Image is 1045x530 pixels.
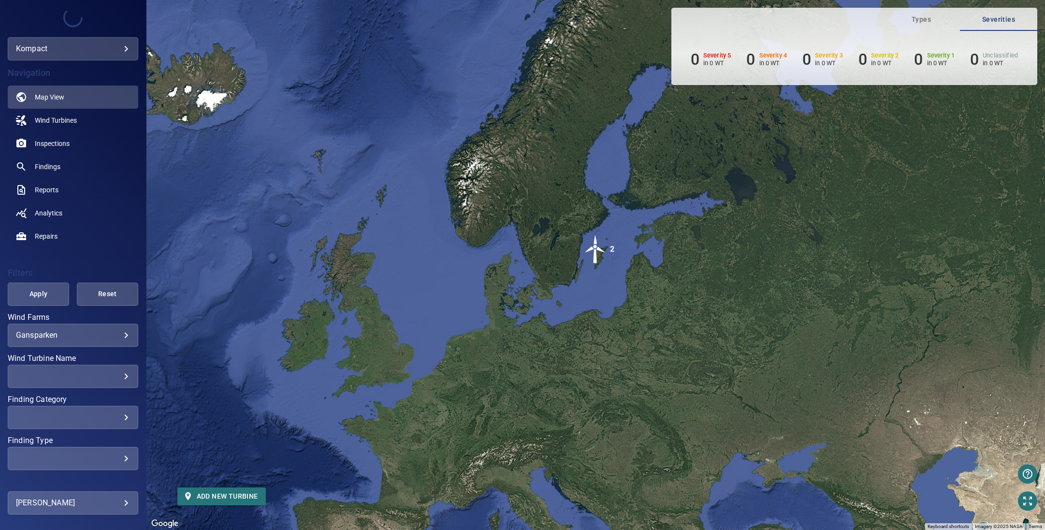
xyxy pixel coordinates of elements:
[691,50,731,69] li: Severity 5
[8,268,138,278] h4: Filters
[914,50,923,69] h6: 0
[8,283,69,306] button: Apply
[8,155,138,178] a: findings noActive
[691,50,699,69] h6: 0
[35,162,60,172] span: Findings
[8,201,138,225] a: analytics noActive
[610,235,614,264] div: 2
[802,50,811,69] h6: 0
[759,59,787,67] p: in 0 WT
[8,86,138,109] a: map active
[888,14,954,26] span: Types
[185,490,258,502] span: Add new turbine
[77,283,138,306] button: Reset
[35,231,58,241] span: Repairs
[966,14,1031,26] span: Severities
[8,37,138,60] div: kompact
[16,41,130,57] div: kompact
[8,396,138,403] label: Finding Category
[149,517,181,530] img: Google
[8,225,138,248] a: repairs noActive
[89,288,126,300] span: Reset
[970,50,1018,69] li: Severity Unclassified
[858,50,867,69] h6: 0
[858,50,899,69] li: Severity 2
[16,330,130,340] div: Gansparken
[581,235,610,264] img: windFarmIcon.svg
[8,324,138,347] div: Wind Farms
[815,59,843,67] p: in 0 WT
[928,523,969,530] button: Keyboard shortcuts
[35,139,70,148] span: Inspections
[8,447,138,470] div: Finding Type
[581,235,610,265] gmp-advanced-marker: 2
[927,59,955,67] p: in 0 WT
[8,355,138,362] label: Wind Turbine Name
[8,178,138,201] a: reports noActive
[8,437,138,444] label: Finding Type
[871,52,899,59] h6: Severity 2
[1029,524,1042,529] a: Terms
[20,288,57,300] span: Apply
[871,59,899,67] p: in 0 WT
[149,517,181,530] a: Open this area in Google Maps (opens a new window)
[8,109,138,132] a: windturbines noActive
[35,92,64,102] span: Map View
[914,50,955,69] li: Severity 1
[8,314,138,321] label: Wind Farms
[975,524,1023,529] span: Imagery ©2025 NASA
[759,52,787,59] h6: Severity 4
[983,59,1018,67] p: in 0 WT
[16,495,130,511] div: [PERSON_NAME]
[815,52,843,59] h6: Severity 3
[703,59,731,67] p: in 0 WT
[983,52,1018,59] h6: Unclassified
[746,50,787,69] li: Severity 4
[927,52,955,59] h6: Severity 1
[970,50,979,69] h6: 0
[8,406,138,429] div: Finding Category
[8,132,138,155] a: inspections noActive
[802,50,843,69] li: Severity 3
[746,50,755,69] h6: 0
[35,185,58,195] span: Reports
[35,208,62,218] span: Analytics
[35,115,77,125] span: Wind Turbines
[703,52,731,59] h6: Severity 5
[8,365,138,388] div: Wind Turbine Name
[177,487,266,505] button: Add new turbine
[8,68,138,78] h4: Navigation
